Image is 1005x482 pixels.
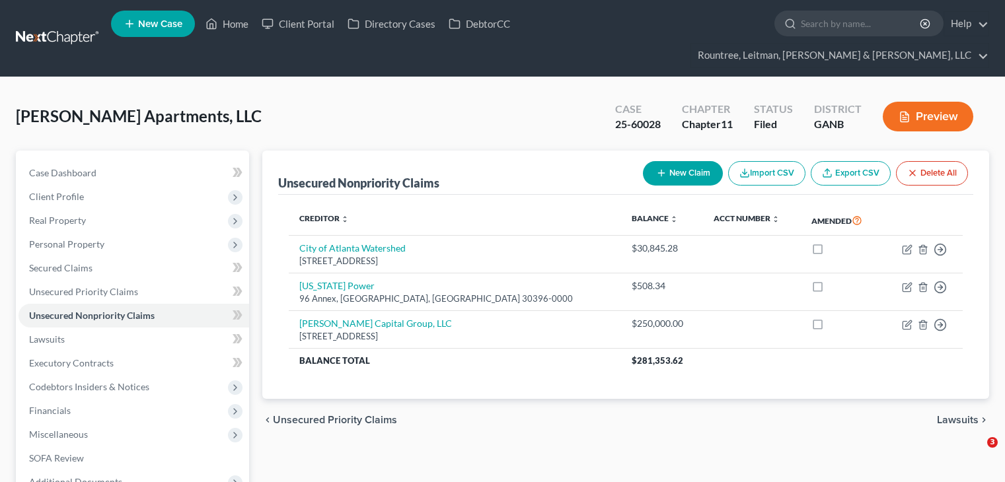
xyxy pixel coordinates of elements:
span: Personal Property [29,238,104,250]
div: 25-60028 [615,117,661,132]
a: Unsecured Priority Claims [19,280,249,304]
i: unfold_more [341,215,349,223]
a: Executory Contracts [19,351,249,375]
th: Amended [801,205,882,236]
a: Acct Number unfold_more [714,213,780,223]
button: Delete All [896,161,968,186]
a: Balance unfold_more [632,213,678,223]
div: Unsecured Nonpriority Claims [278,175,439,191]
div: Case [615,102,661,117]
div: GANB [814,117,862,132]
span: Unsecured Priority Claims [29,286,138,297]
i: unfold_more [772,215,780,223]
span: Lawsuits [937,415,979,425]
div: [STREET_ADDRESS] [299,330,611,343]
div: $30,845.28 [632,242,692,255]
a: Creditor unfold_more [299,213,349,223]
i: chevron_right [979,415,989,425]
a: Client Portal [255,12,341,36]
div: Chapter [682,102,733,117]
span: Case Dashboard [29,167,96,178]
span: Financials [29,405,71,416]
div: $508.34 [632,279,692,293]
input: Search by name... [801,11,922,36]
span: Codebtors Insiders & Notices [29,381,149,392]
span: Lawsuits [29,333,65,345]
a: Lawsuits [19,327,249,351]
span: Executory Contracts [29,357,114,368]
a: Home [199,12,255,36]
span: New Case [138,19,182,29]
a: Unsecured Nonpriority Claims [19,304,249,327]
button: Preview [883,102,973,131]
th: Balance Total [289,349,621,372]
a: City of Atlanta Watershed [299,242,406,254]
a: SOFA Review [19,446,249,470]
span: Secured Claims [29,262,93,273]
span: Real Property [29,215,86,226]
a: Secured Claims [19,256,249,280]
span: Miscellaneous [29,429,88,440]
a: [PERSON_NAME] Capital Group, LLC [299,318,452,329]
span: Unsecured Nonpriority Claims [29,310,155,321]
a: Help [944,12,988,36]
i: unfold_more [670,215,678,223]
a: Directory Cases [341,12,442,36]
div: Chapter [682,117,733,132]
span: SOFA Review [29,452,84,464]
div: Status [754,102,793,117]
div: Filed [754,117,793,132]
i: chevron_left [262,415,273,425]
div: 96 Annex, [GEOGRAPHIC_DATA], [GEOGRAPHIC_DATA] 30396-0000 [299,293,611,305]
span: Client Profile [29,191,84,202]
span: 3 [987,437,998,448]
div: District [814,102,862,117]
span: $281,353.62 [632,355,683,366]
div: $250,000.00 [632,317,692,330]
div: [STREET_ADDRESS] [299,255,611,267]
span: [PERSON_NAME] Apartments, LLC [16,106,262,125]
button: New Claim [643,161,723,186]
a: [US_STATE] Power [299,280,375,291]
button: chevron_left Unsecured Priority Claims [262,415,397,425]
a: Export CSV [811,161,891,186]
span: Unsecured Priority Claims [273,415,397,425]
a: Case Dashboard [19,161,249,185]
span: 11 [721,118,733,130]
button: Lawsuits chevron_right [937,415,989,425]
iframe: Intercom live chat [960,437,992,469]
button: Import CSV [728,161,805,186]
a: DebtorCC [442,12,517,36]
a: Rountree, Leitman, [PERSON_NAME] & [PERSON_NAME], LLC [691,44,988,67]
